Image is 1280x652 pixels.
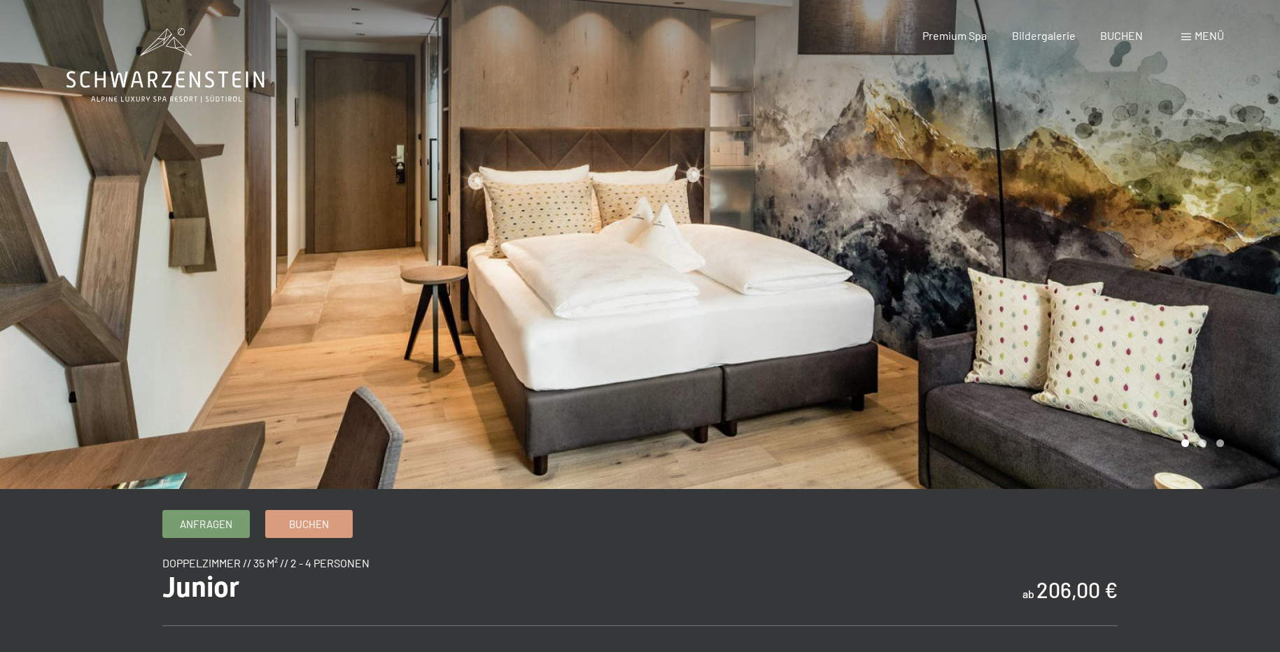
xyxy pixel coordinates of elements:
[1012,29,1076,42] a: Bildergalerie
[1195,29,1224,42] span: Menü
[1022,587,1034,600] span: ab
[266,511,352,537] a: Buchen
[1036,577,1118,602] b: 206,00 €
[922,29,987,42] a: Premium Spa
[163,511,249,537] a: Anfragen
[162,571,239,604] span: Junior
[180,517,232,532] span: Anfragen
[289,517,329,532] span: Buchen
[162,556,370,569] span: Doppelzimmer // 35 m² // 2 - 4 Personen
[1100,29,1143,42] a: BUCHEN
